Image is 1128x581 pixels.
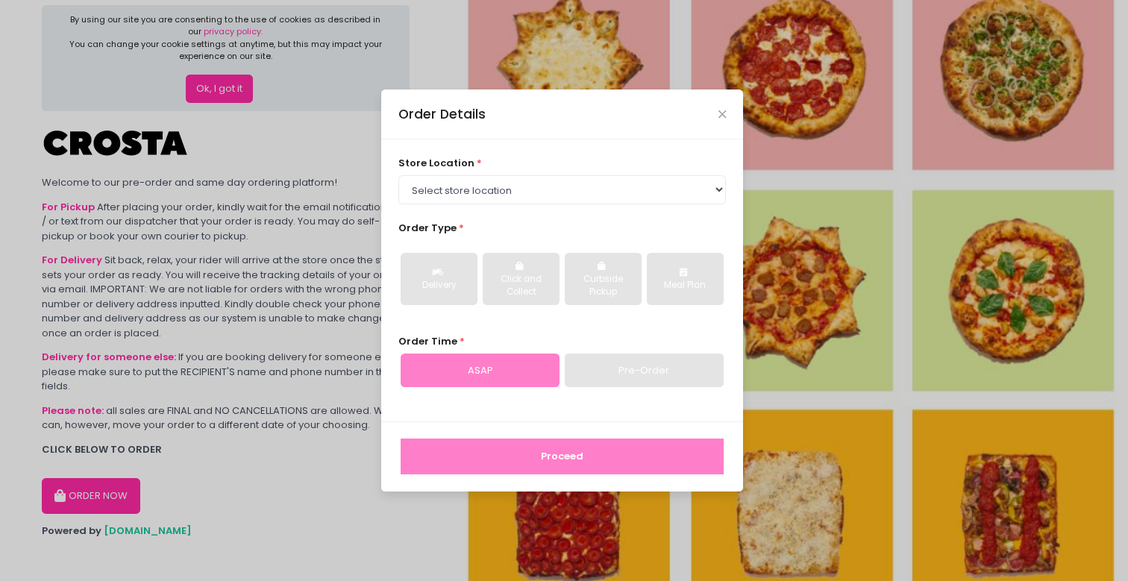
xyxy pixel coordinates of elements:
[398,334,457,348] span: Order Time
[401,253,477,305] button: Delivery
[398,104,486,124] div: Order Details
[483,253,560,305] button: Click and Collect
[411,279,467,292] div: Delivery
[657,279,713,292] div: Meal Plan
[398,221,457,235] span: Order Type
[398,156,474,170] span: store location
[575,273,631,299] div: Curbside Pickup
[401,439,724,474] button: Proceed
[647,253,724,305] button: Meal Plan
[565,253,642,305] button: Curbside Pickup
[718,110,726,118] button: Close
[493,273,549,299] div: Click and Collect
